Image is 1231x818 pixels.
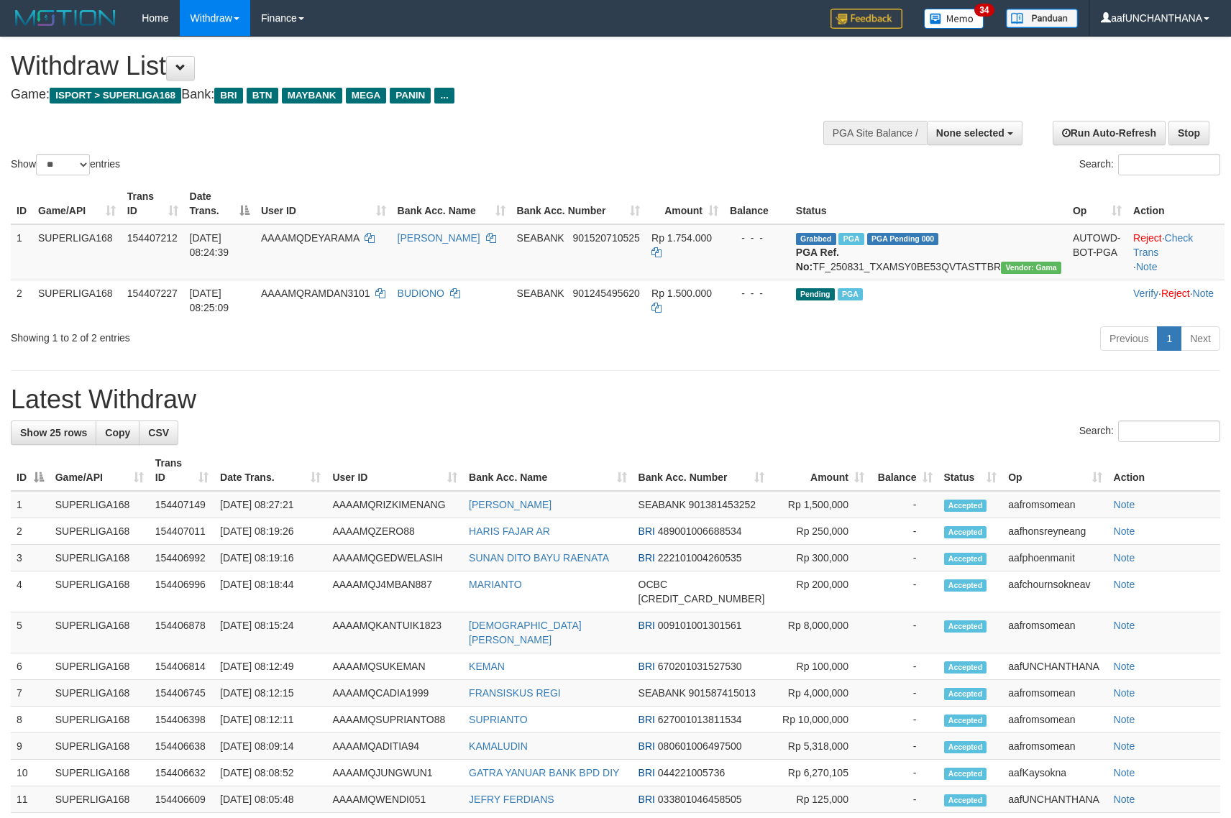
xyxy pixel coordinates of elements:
[1108,450,1220,491] th: Action
[770,733,870,760] td: Rp 5,318,000
[1133,232,1162,244] a: Reject
[796,233,836,245] span: Grabbed
[658,525,742,537] span: Copy 489001006688534 to clipboard
[190,232,229,258] span: [DATE] 08:24:39
[658,714,742,725] span: Copy 627001013811534 to clipboard
[770,518,870,545] td: Rp 250,000
[651,232,712,244] span: Rp 1.754.000
[1002,450,1107,491] th: Op: activate to sort column ascending
[1002,518,1107,545] td: aafhonsreyneang
[469,740,528,752] a: KAMALUDIN
[1114,740,1135,752] a: Note
[639,579,667,590] span: OCBC
[944,661,987,674] span: Accepted
[639,499,686,510] span: SEABANK
[184,183,255,224] th: Date Trans.: activate to sort column descending
[796,288,835,300] span: Pending
[214,760,326,786] td: [DATE] 08:08:52
[1133,232,1193,258] a: Check Trans
[639,767,655,778] span: BRI
[1118,154,1220,175] input: Search:
[770,760,870,786] td: Rp 6,270,105
[770,653,870,680] td: Rp 100,000
[11,491,50,518] td: 1
[469,661,505,672] a: KEMAN
[11,421,96,445] a: Show 25 rows
[326,707,463,733] td: AAAAMQSUPRIANTO88
[944,579,987,592] span: Accepted
[469,687,561,699] a: FRANSISKUS REGI
[50,571,150,612] td: SUPERLIGA168
[770,545,870,571] td: Rp 300,000
[326,786,463,813] td: AAAAMQWENDI051
[214,786,326,813] td: [DATE] 08:05:48
[870,571,938,612] td: -
[770,680,870,707] td: Rp 4,000,000
[944,688,987,700] span: Accepted
[1114,661,1135,672] a: Note
[390,88,431,104] span: PANIN
[150,680,214,707] td: 154406745
[1079,421,1220,442] label: Search:
[50,680,150,707] td: SUPERLIGA168
[150,518,214,545] td: 154407011
[1053,121,1166,145] a: Run Auto-Refresh
[469,552,609,564] a: SUNAN DITO BAYU RAENATA
[11,518,50,545] td: 2
[823,121,927,145] div: PGA Site Balance /
[944,794,987,806] span: Accepted
[1114,499,1135,510] a: Note
[944,768,987,780] span: Accepted
[1002,545,1107,571] td: aafphoenmanit
[282,88,342,104] span: MAYBANK
[689,687,756,699] span: Copy 901587415013 to clipboard
[944,553,987,565] span: Accepted
[214,491,326,518] td: [DATE] 08:27:21
[50,612,150,653] td: SUPERLIGA168
[11,52,806,81] h1: Withdraw List
[646,183,724,224] th: Amount: activate to sort column ascending
[770,571,870,612] td: Rp 200,000
[830,9,902,29] img: Feedback.jpg
[469,579,522,590] a: MARIANTO
[127,232,178,244] span: 154407212
[11,545,50,571] td: 3
[214,571,326,612] td: [DATE] 08:18:44
[36,154,90,175] select: Showentries
[50,707,150,733] td: SUPERLIGA168
[1127,183,1225,224] th: Action
[150,760,214,786] td: 154406632
[870,518,938,545] td: -
[870,653,938,680] td: -
[639,794,655,805] span: BRI
[944,620,987,633] span: Accepted
[214,88,242,104] span: BRI
[11,760,50,786] td: 10
[150,491,214,518] td: 154407149
[1193,288,1214,299] a: Note
[1118,421,1220,442] input: Search:
[434,88,454,104] span: ...
[11,88,806,102] h4: Game: Bank:
[1002,760,1107,786] td: aafKaysokna
[11,786,50,813] td: 11
[150,653,214,680] td: 154406814
[1114,552,1135,564] a: Note
[20,427,87,438] span: Show 25 rows
[511,183,646,224] th: Bank Acc. Number: activate to sort column ascending
[639,525,655,537] span: BRI
[150,612,214,653] td: 154406878
[974,4,994,17] span: 34
[50,88,181,104] span: ISPORT > SUPERLIGA168
[214,518,326,545] td: [DATE] 08:19:26
[11,385,1220,414] h1: Latest Withdraw
[658,794,742,805] span: Copy 033801046458505 to clipboard
[1002,491,1107,518] td: aafromsomean
[1002,786,1107,813] td: aafUNCHANTHANA
[469,714,527,725] a: SUPRIANTO
[469,499,552,510] a: [PERSON_NAME]
[517,232,564,244] span: SEABANK
[326,450,463,491] th: User ID: activate to sort column ascending
[790,224,1067,280] td: TF_250831_TXAMSY0BE53QVTASTTBR
[326,653,463,680] td: AAAAMQSUKEMAN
